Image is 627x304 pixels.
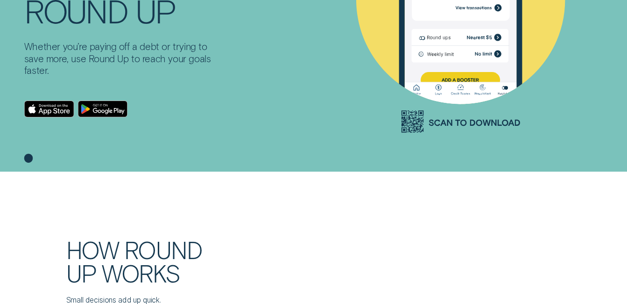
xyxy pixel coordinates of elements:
a: Download on the App Store [24,101,74,117]
h2: How Round Up works [66,238,226,285]
a: Android App on Google Play [78,101,128,117]
p: Whether you’re paying off a debt or trying to save more, use Round Up to reach your goals faster. [24,41,215,77]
